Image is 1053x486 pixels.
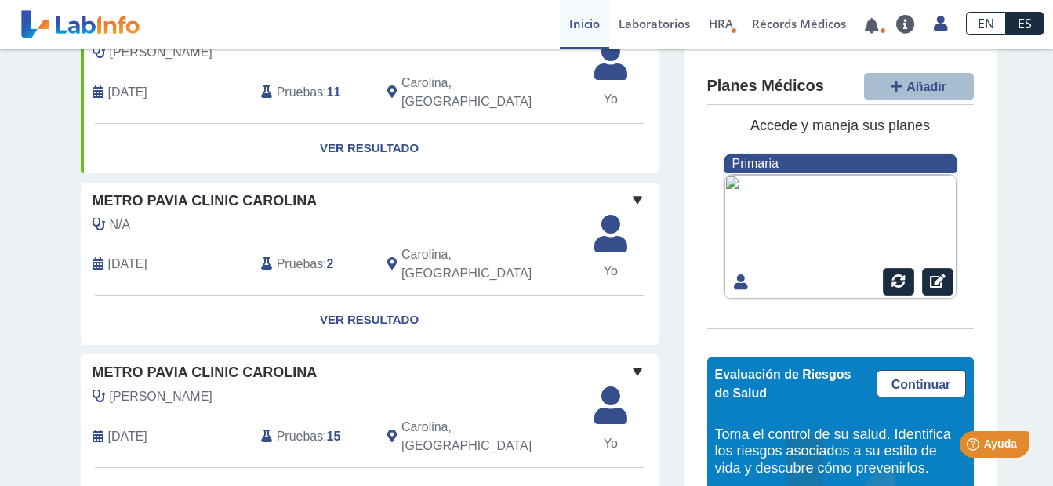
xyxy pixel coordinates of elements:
a: Continuar [877,370,966,397]
span: Pruebas [277,427,323,446]
span: Continuar [891,378,951,391]
b: 11 [327,85,341,99]
span: 2025-06-23 [108,255,147,274]
span: 2025-06-21 [108,427,147,446]
span: Pruebas [277,83,323,102]
span: Evaluación de Riesgos de Salud [715,368,851,400]
span: Pruebas [277,255,323,274]
b: 15 [327,430,341,443]
span: Carolina, PR [401,74,575,111]
span: Fernandez Cruz, Carlos [110,43,212,62]
span: Almonte, Cesar [110,387,212,406]
a: EN [966,12,1006,35]
span: Accede y maneja sus planes [750,118,930,133]
a: ES [1006,12,1044,35]
span: 1899-12-30 [108,83,147,102]
h5: Toma el control de su salud. Identifica los riesgos asociados a su estilo de vida y descubre cómo... [715,426,966,477]
span: Primaria [732,157,779,170]
span: Yo [585,262,637,281]
span: Carolina, PR [401,418,575,455]
div: : [249,74,376,111]
h4: Planes Médicos [707,77,824,96]
span: Metro Pavia Clinic Carolina [93,190,318,212]
div: : [249,418,376,455]
iframe: Help widget launcher [913,425,1036,469]
span: N/A [110,216,131,234]
button: Añadir [864,73,974,100]
span: HRA [709,16,733,31]
span: Yo [585,434,637,453]
a: Ver Resultado [81,124,659,173]
span: Carolina, PR [401,245,575,283]
div: : [249,245,376,283]
b: 2 [327,257,334,270]
span: Yo [585,90,637,109]
span: Metro Pavia Clinic Carolina [93,362,318,383]
a: Ver Resultado [81,296,659,345]
span: Añadir [906,80,946,93]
